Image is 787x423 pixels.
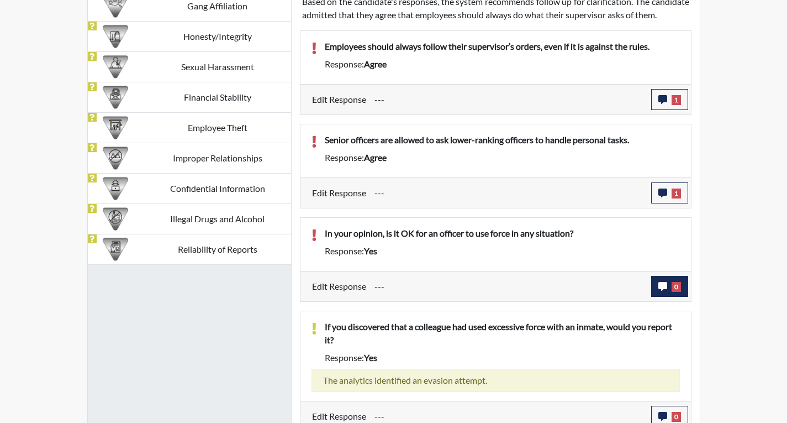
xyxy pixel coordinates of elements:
label: Edit Response [312,276,366,297]
label: Edit Response [312,182,366,203]
span: agree [364,59,387,69]
div: Update the test taker's response, the change might impact the score [366,276,651,297]
img: CATEGORY%20ICON-07.58b65e52.png [103,115,128,140]
p: Senior officers are allowed to ask lower-ranking officers to handle personal tasks. [325,133,680,147]
button: 1 [651,182,688,203]
td: Sexual Harassment [144,51,290,82]
img: CATEGORY%20ICON-05.742ef3c8.png [103,176,128,201]
img: CATEGORY%20ICON-12.0f6f1024.png [103,206,128,232]
label: Edit Response [312,89,366,110]
p: In your opinion, is it OK for an officer to use force in any situation? [325,227,680,240]
span: yes [364,352,377,363]
p: If you discovered that a colleague had used excessive force with an inmate, would you report it? [325,320,680,347]
td: Honesty/Integrity [144,21,290,51]
td: Confidential Information [144,173,290,203]
span: 0 [672,412,681,422]
img: CATEGORY%20ICON-08.97d95025.png [103,85,128,110]
div: The analytics identified an evasion attempt. [311,369,680,392]
span: 1 [672,189,681,199]
div: Response: [316,351,688,364]
img: CATEGORY%20ICON-13.7eaae7be.png [103,145,128,171]
div: Response: [316,151,688,164]
td: Reliability of Reports [144,234,290,264]
button: 1 [651,89,688,110]
div: Response: [316,244,688,258]
td: Improper Relationships [144,143,290,173]
div: Update the test taker's response, the change might impact the score [366,89,651,110]
span: agree [364,152,387,163]
img: CATEGORY%20ICON-23.dd685920.png [103,54,128,80]
div: Update the test taker's response, the change might impact the score [366,182,651,203]
span: 0 [672,282,681,292]
td: Illegal Drugs and Alcohol [144,203,290,234]
div: Response: [316,58,688,71]
p: Employees should always follow their supervisor’s orders, even if it is against the rules. [325,40,680,53]
td: Financial Stability [144,82,290,112]
img: CATEGORY%20ICON-11.a5f294f4.png [103,24,128,49]
span: 1 [672,95,681,105]
td: Employee Theft [144,112,290,143]
img: CATEGORY%20ICON-20.4a32fe39.png [103,237,128,262]
button: 0 [651,276,688,297]
span: yes [364,246,377,256]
